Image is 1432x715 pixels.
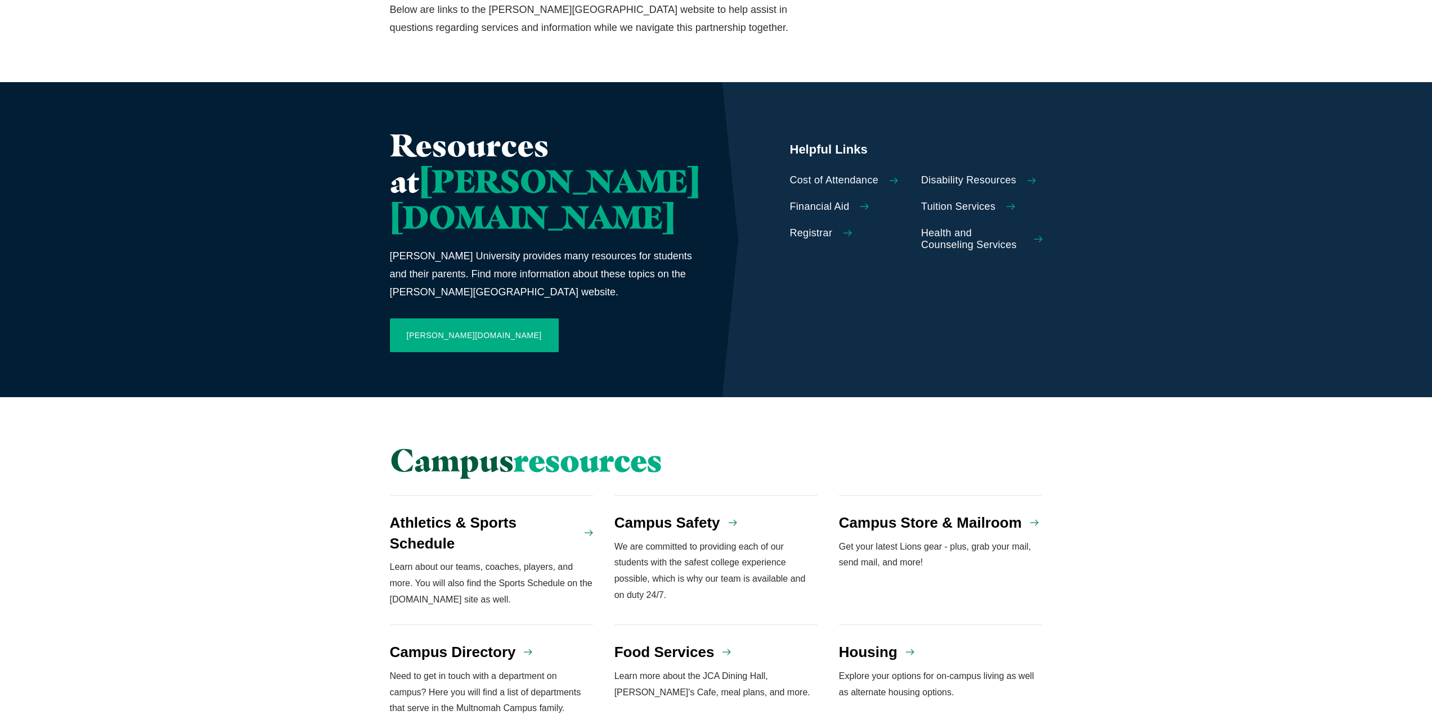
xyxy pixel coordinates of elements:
p: Below are links to the [PERSON_NAME][GEOGRAPHIC_DATA] website to help assist in questions regardi... [390,1,818,37]
p: We are committed to providing each of our students with the safest college experience possible, w... [614,539,818,604]
span: Financial Aid [790,201,850,213]
h4: Athletics & Sports Schedule [390,512,577,554]
h4: Campus Safety [614,512,720,533]
p: Get your latest Lions gear - plus, grab your mail, send mail, and more! [839,539,1043,572]
h4: Campus Directory [390,642,516,662]
h4: Campus Store & Mailroom [839,512,1022,533]
a: Registrar [790,227,912,240]
h4: Housing [839,642,897,662]
a: Athletics & Sports Schedule Learn about our teams, coaches, players, and more. You will also find... [390,495,594,625]
h2: Campus [390,442,818,478]
span: resources [514,440,662,479]
a: Campus Store & Mailroom Get your latest Lions gear - plus, grab your mail, send mail, and more! [839,495,1043,625]
span: Disability Resources [921,174,1016,187]
span: Registrar [790,227,833,240]
a: Cost of Attendance [790,174,912,187]
p: Learn more about the JCA Dining Hall, [PERSON_NAME]'s Cafe, meal plans, and more. [614,668,818,701]
a: Health and Counseling Services [921,227,1043,251]
a: Tuition Services [921,201,1043,213]
p: [PERSON_NAME] University provides many resources for students and their parents. Find more inform... [390,247,700,302]
a: [PERSON_NAME][DOMAIN_NAME] [390,318,559,352]
h4: Food Services [614,642,715,662]
a: Disability Resources [921,174,1043,187]
p: Learn about our teams, coaches, players, and more. You will also find the Sports Schedule on the ... [390,559,594,608]
a: Financial Aid [790,201,912,213]
p: Explore your options for on-campus living as well as alternate housing options. [839,668,1043,701]
h2: Resources at [390,127,700,236]
span: Health and Counseling Services [921,227,1023,251]
h5: Helpful Links [790,141,1043,158]
a: Campus Safety We are committed to providing each of our students with the safest college experien... [614,495,818,625]
span: Tuition Services [921,201,995,213]
span: [PERSON_NAME][DOMAIN_NAME] [390,161,700,236]
span: Cost of Attendance [790,174,879,187]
